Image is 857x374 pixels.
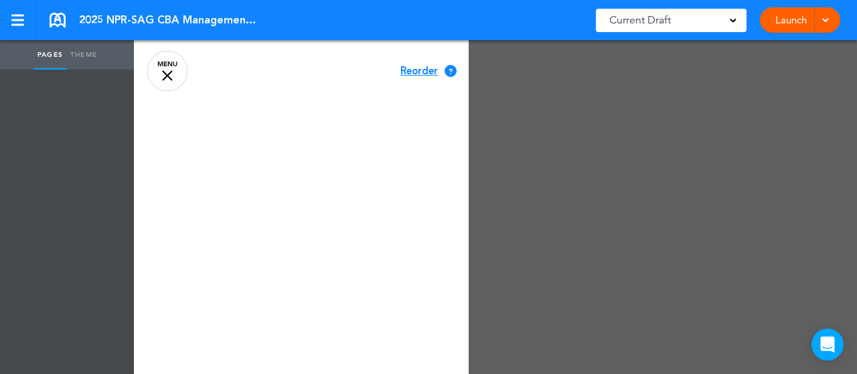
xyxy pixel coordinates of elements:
[609,11,671,29] span: Current Draft
[770,7,812,33] a: Launch
[79,13,260,27] span: 2025 NPR-SAG CBA Management Training Doc
[147,51,187,91] a: MENU
[811,329,844,361] div: Open Intercom Messenger
[67,40,100,70] a: Theme
[33,40,67,70] a: Pages
[445,65,457,77] div: ?
[400,66,438,76] span: Reorder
